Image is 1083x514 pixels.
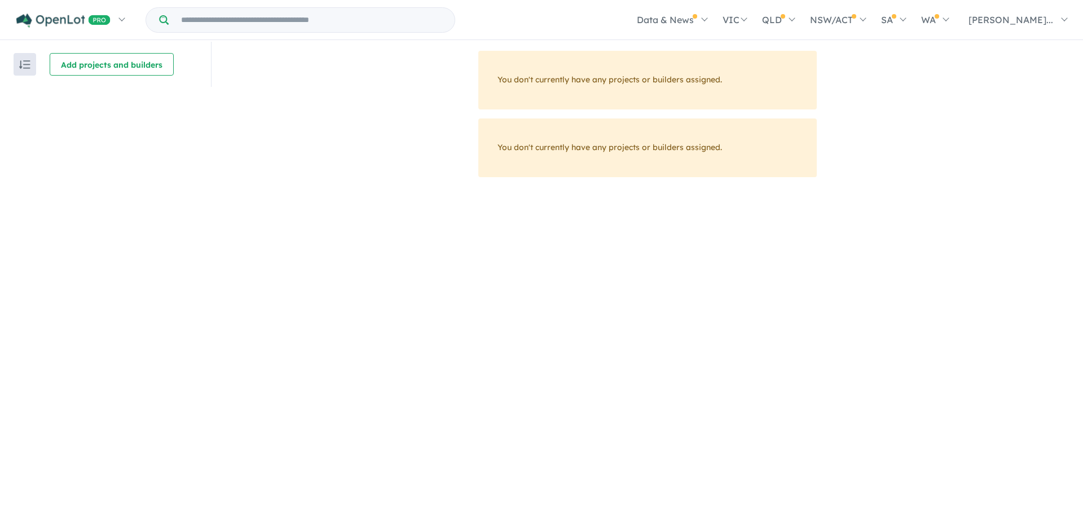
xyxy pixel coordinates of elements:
input: Try estate name, suburb, builder or developer [171,8,452,32]
img: Openlot PRO Logo White [16,14,111,28]
div: You don't currently have any projects or builders assigned. [478,51,817,109]
button: Add projects and builders [50,53,174,76]
span: [PERSON_NAME]... [968,14,1053,25]
div: You don't currently have any projects or builders assigned. [478,118,817,177]
img: sort.svg [19,60,30,69]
